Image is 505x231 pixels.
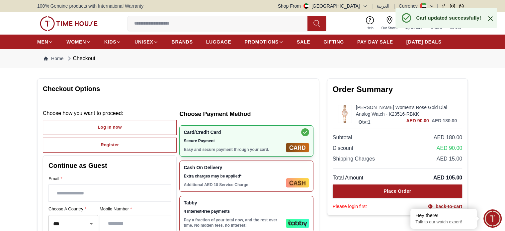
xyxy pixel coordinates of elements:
[184,165,283,170] span: Cash On Delivery
[134,39,153,45] span: UNISEX
[184,182,283,187] p: Additional AED 10 Service Charge
[356,104,457,117] a: [PERSON_NAME] Women's Rose Gold Dial Analog Watch - K23516-RBKK
[415,212,472,219] div: Hey there!
[172,36,193,48] a: BRANDS
[406,36,442,48] a: [DATE] DEALS
[206,39,231,45] span: LUGGAGE
[66,39,86,45] span: WOMEN
[40,16,98,31] img: ...
[44,55,63,62] a: Home
[104,39,116,45] span: KIDS
[37,36,53,48] a: MEN
[333,84,462,95] h2: Order Summary
[432,117,457,124] h3: AED 180.00
[333,174,364,182] span: Total Amount
[184,209,283,214] span: 4 interest-free payments
[338,105,352,122] img: ...
[179,109,313,119] h2: Choose Payment Method
[333,144,353,152] span: Discount
[244,39,279,45] span: PROMOTIONS
[286,178,309,187] img: Cash On Delivery
[297,36,310,48] a: SALE
[357,119,372,125] p: Qty: 1
[244,36,284,48] a: PROMOTIONS
[37,49,468,68] nav: Breadcrumb
[333,203,367,210] div: Please login first
[364,26,376,31] span: Help
[434,134,462,142] span: AED 180.00
[372,3,373,9] span: |
[437,155,462,163] span: AED 15.00
[37,39,48,45] span: MEN
[66,36,91,48] a: WOMEN
[303,3,309,9] img: United Arab Emirates
[87,219,96,228] button: Open
[459,4,464,9] a: Whatsapp
[437,3,438,9] span: |
[100,206,171,212] label: Mobile Number
[323,36,344,48] a: GIFTING
[357,36,393,48] a: PAY DAY SALE
[393,3,395,9] span: |
[184,200,283,205] span: Tabby
[48,175,171,182] label: Email
[441,4,446,9] a: Facebook
[206,36,231,48] a: LUGGAGE
[433,174,462,182] span: AED 105.00
[66,55,95,62] div: Checkout
[43,84,313,93] h1: Checkout Options
[286,219,309,228] img: Tabby
[379,26,400,31] span: Our Stores
[437,144,462,152] span: AED 90.00
[184,130,283,135] span: Card/Credit Card
[104,36,121,48] a: KIDS
[48,161,171,170] h2: Continue as Guest
[357,39,393,45] span: PAY DAY SALE
[43,138,177,153] button: Register
[450,4,455,9] a: Instagram
[399,3,420,9] div: Currency
[37,3,143,9] span: 100% Genuine products with International Warranty
[184,217,283,228] p: Pay a fraction of your total now, and the rest over time. No hidden fees, no interest!
[383,188,411,194] div: Place Order
[333,134,352,142] span: Subtotal
[98,124,122,131] div: Log in now
[43,109,177,117] p: Choose how you want to proceed :
[323,39,344,45] span: GIFTING
[333,184,462,198] button: Place Order
[428,26,445,31] span: Wishlist
[363,15,378,32] a: Help
[184,173,283,179] span: Extra charges may be applied*
[406,39,442,45] span: [DATE] DEALS
[483,209,502,228] div: Chat Widget
[416,14,481,21] div: Cart updated successfully!
[43,120,177,135] button: Log in now
[184,147,283,152] p: Easy and secure payment through your card.
[286,143,309,152] img: Card/Credit Card
[377,3,389,9] button: العربية
[297,39,310,45] span: SALE
[428,203,462,210] a: back-to-cart
[406,117,429,124] span: AED 90.00
[403,26,425,31] span: My Account
[184,138,283,144] span: Secure Payment
[378,15,401,32] a: Our Stores
[172,39,193,45] span: BRANDS
[101,141,119,149] div: Register
[278,3,368,9] button: Shop From[GEOGRAPHIC_DATA]
[134,36,158,48] a: UNISEX
[48,206,88,212] span: Choose a country
[333,155,375,163] span: Shipping Charges
[415,219,472,225] p: Talk to our watch expert!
